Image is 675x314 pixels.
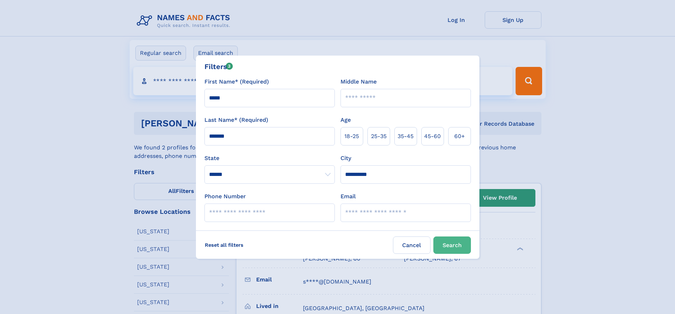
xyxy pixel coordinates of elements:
[454,132,465,141] span: 60+
[204,116,268,124] label: Last Name* (Required)
[398,132,414,141] span: 35‑45
[204,61,233,72] div: Filters
[344,132,359,141] span: 18‑25
[204,154,335,162] label: State
[341,78,377,86] label: Middle Name
[371,132,387,141] span: 25‑35
[204,78,269,86] label: First Name* (Required)
[341,154,351,162] label: City
[200,236,248,253] label: Reset all filters
[433,236,471,254] button: Search
[341,192,356,201] label: Email
[424,132,441,141] span: 45‑60
[393,236,431,254] label: Cancel
[204,192,246,201] label: Phone Number
[341,116,351,124] label: Age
